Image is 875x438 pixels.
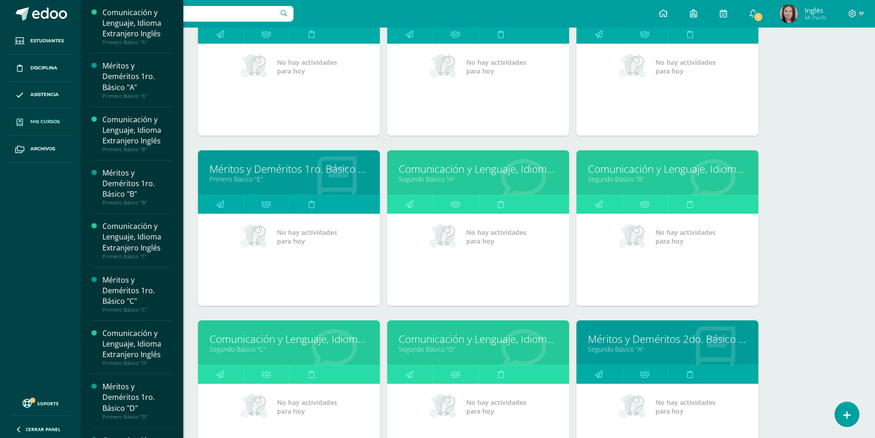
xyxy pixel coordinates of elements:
a: Segundo Básico "B" [588,175,747,183]
div: Primero Básico "A" [102,93,172,99]
a: Méritos y Deméritos 1ro. Básico "B"Primero Básico "B" [102,168,172,206]
input: Busca un usuario... [87,6,294,22]
div: Primero Básico "B" [102,146,172,153]
div: Primero Básico "A" [102,39,172,46]
a: Archivos [7,136,73,163]
a: Segundo Básico "A" [588,345,747,353]
span: Disciplina [30,64,57,72]
span: Estudiantes [30,37,64,45]
div: Primero Básico "B" [102,199,172,206]
span: Cerrar panel [26,426,61,432]
div: Méritos y Deméritos 1ro. Básico "D" [102,381,172,413]
a: Méritos y Deméritos 1ro. Básico "C"Primero Básico "C" [102,275,172,313]
div: Primero Básico "C" [102,253,172,260]
span: No hay actividades para hoy [655,228,716,245]
a: Asistencia [7,82,73,109]
div: Comunicación y Lenguaje, Idioma Extranjero Inglés [102,114,172,146]
span: No hay actividades para hoy [466,398,526,415]
a: Comunicación y Lenguaje, Idioma Extranjero Inglés [399,332,558,346]
span: Inglés [805,6,826,15]
a: Méritos y Deméritos 1ro. Básico "A"Primero Básico "A" [102,61,172,99]
span: Soporte [37,400,59,407]
img: no_activities_small.png [619,393,649,421]
div: Primero Básico "C" [102,307,172,313]
a: Mis cursos [7,108,73,136]
span: 1 [753,12,763,22]
a: Comunicación y Lenguaje, Idioma Extranjero Inglés [399,162,558,176]
a: Comunicación y Lenguaje, Idioma Extranjero InglésPrimero Básico "C" [102,221,172,259]
a: Méritos y Deméritos 2do. Básico "A" [588,332,747,346]
span: Mis cursos [30,118,60,125]
span: No hay actividades para hoy [277,228,337,245]
img: no_activities_small.png [429,53,460,80]
div: Comunicación y Lenguaje, Idioma Extranjero Inglés [102,7,172,39]
a: Disciplina [7,55,73,82]
a: Estudiantes [7,28,73,55]
div: Comunicación y Lenguaje, Idioma Extranjero Inglés [102,328,172,360]
div: Méritos y Deméritos 1ro. Básico "B" [102,168,172,199]
img: no_activities_small.png [240,53,271,80]
a: Segundo Básico "D" [399,345,558,353]
a: Comunicación y Lenguaje, Idioma Extranjero Inglés [588,162,747,176]
img: no_activities_small.png [619,53,649,80]
img: no_activities_small.png [429,223,460,250]
span: No hay actividades para hoy [655,58,716,75]
span: No hay actividades para hoy [655,398,716,415]
a: Comunicación y Lenguaje, Idioma Extranjero InglésPrimero Básico "B" [102,114,172,153]
img: e03ec1ec303510e8e6f60bf4728ca3bf.png [779,5,798,23]
div: Comunicación y Lenguaje, Idioma Extranjero Inglés [102,221,172,253]
a: Méritos y Deméritos 1ro. Básico "E" [209,162,368,176]
a: Comunicación y Lenguaje, Idioma Extranjero Inglés [209,332,368,346]
a: Primero Básico "E" [209,175,368,183]
img: no_activities_small.png [619,223,649,250]
img: no_activities_small.png [240,393,271,421]
div: Méritos y Deméritos 1ro. Básico "A" [102,61,172,92]
span: Archivos [30,145,55,153]
span: No hay actividades para hoy [277,58,337,75]
div: Primero Básico "D" [102,360,172,366]
div: Méritos y Deméritos 1ro. Básico "C" [102,275,172,307]
a: Comunicación y Lenguaje, Idioma Extranjero InglésPrimero Básico "A" [102,7,172,46]
a: Segundo Básico "C" [209,345,368,353]
span: No hay actividades para hoy [466,228,526,245]
span: No hay actividades para hoy [277,398,337,415]
a: Méritos y Deméritos 1ro. Básico "D"Primero Básico "D" [102,381,172,420]
div: Primero Básico "D" [102,414,172,420]
span: Mi Perfil [805,14,826,22]
span: No hay actividades para hoy [466,58,526,75]
img: no_activities_small.png [240,223,271,250]
a: Soporte [11,397,70,409]
img: no_activities_small.png [429,393,460,421]
a: Comunicación y Lenguaje, Idioma Extranjero InglésPrimero Básico "D" [102,328,172,366]
a: Segundo Básico "A" [399,175,558,183]
span: Asistencia [30,91,59,98]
